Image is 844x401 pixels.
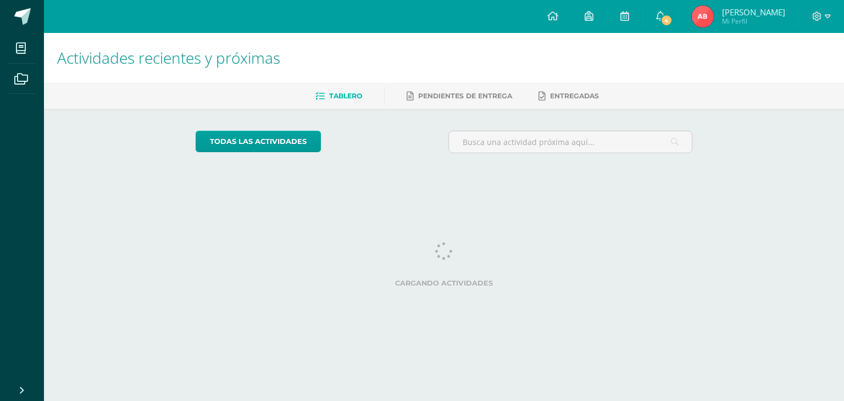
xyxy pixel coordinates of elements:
[692,5,714,27] img: 4d02aca4b8736f3aa5feb8509ec4d0d3.png
[196,279,693,287] label: Cargando actividades
[315,87,362,105] a: Tablero
[722,16,785,26] span: Mi Perfil
[722,7,785,18] span: [PERSON_NAME]
[329,92,362,100] span: Tablero
[196,131,321,152] a: todas las Actividades
[660,14,673,26] span: 4
[407,87,512,105] a: Pendientes de entrega
[538,87,599,105] a: Entregadas
[418,92,512,100] span: Pendientes de entrega
[449,131,692,153] input: Busca una actividad próxima aquí...
[57,47,280,68] span: Actividades recientes y próximas
[550,92,599,100] span: Entregadas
